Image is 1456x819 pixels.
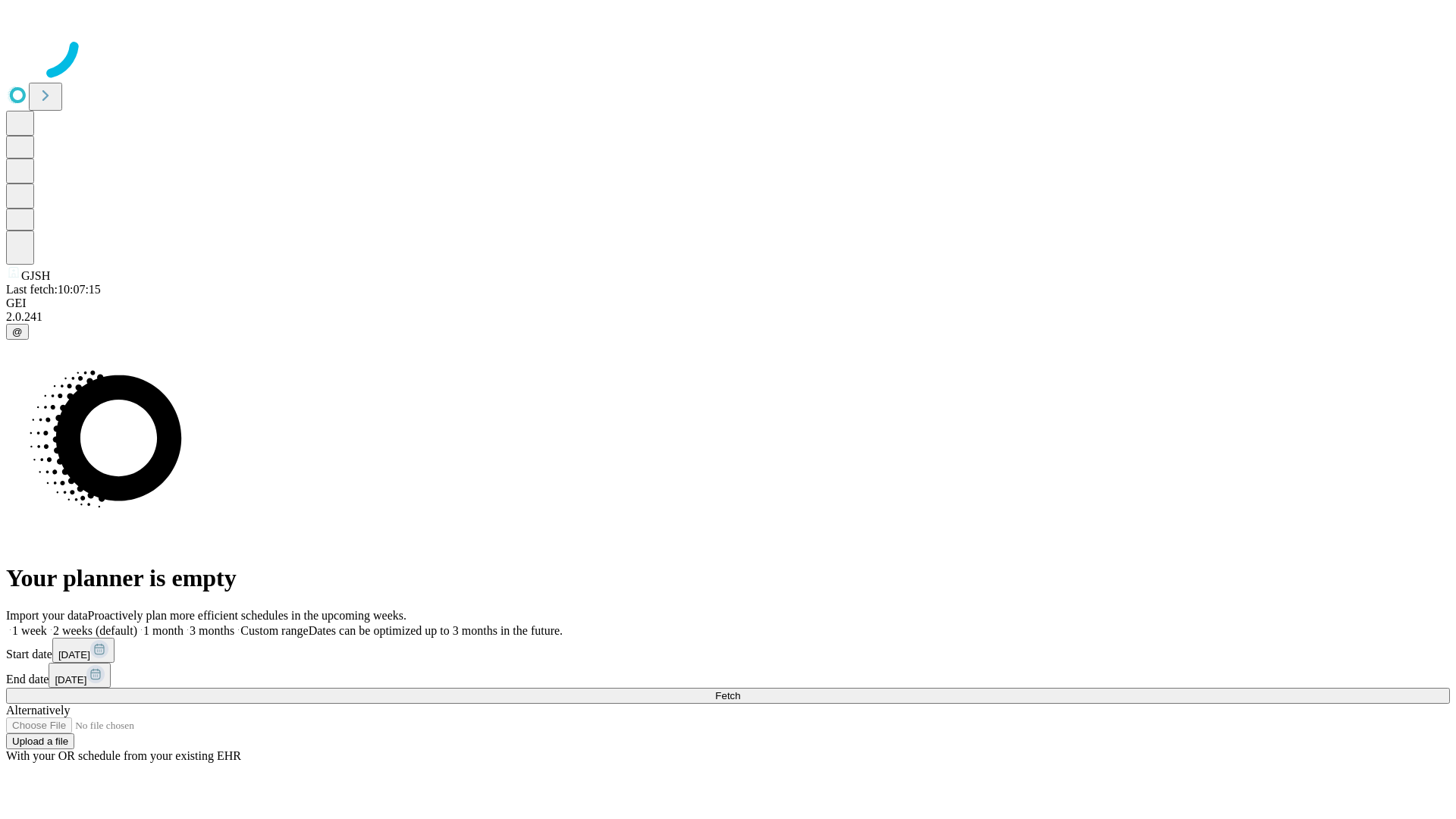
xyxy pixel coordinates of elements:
[6,310,1450,324] div: 2.0.241
[12,326,23,337] span: @
[309,624,563,637] span: Dates can be optimized up to 3 months in the future.
[240,624,308,637] span: Custom range
[6,749,241,762] span: With your OR schedule from your existing EHR
[6,324,29,340] button: @
[21,269,50,282] span: GJSH
[6,297,1450,310] div: GEI
[6,663,1450,688] div: End date
[12,624,47,637] span: 1 week
[143,624,184,637] span: 1 month
[6,704,70,717] span: Alternatively
[55,674,86,686] span: [DATE]
[6,609,88,622] span: Import your data
[6,733,74,749] button: Upload a file
[6,564,1450,592] h1: Your planner is empty
[190,624,234,637] span: 3 months
[58,649,90,661] span: [DATE]
[53,624,137,637] span: 2 weeks (default)
[6,283,101,296] span: Last fetch: 10:07:15
[52,638,115,663] button: [DATE]
[715,690,740,701] span: Fetch
[49,663,111,688] button: [DATE]
[6,688,1450,704] button: Fetch
[88,609,406,622] span: Proactively plan more efficient schedules in the upcoming weeks.
[6,638,1450,663] div: Start date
